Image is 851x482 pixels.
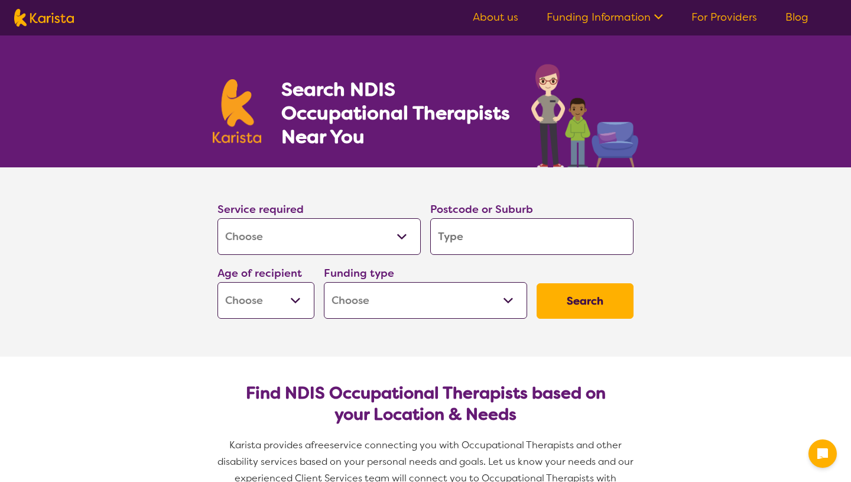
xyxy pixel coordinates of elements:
[217,202,304,216] label: Service required
[531,64,638,167] img: occupational-therapy
[281,77,511,148] h1: Search NDIS Occupational Therapists Near You
[213,79,261,143] img: Karista logo
[430,202,533,216] label: Postcode or Suburb
[227,383,624,425] h2: Find NDIS Occupational Therapists based on your Location & Needs
[229,439,311,451] span: Karista provides a
[537,283,634,319] button: Search
[14,9,74,27] img: Karista logo
[217,266,302,280] label: Age of recipient
[324,266,394,280] label: Funding type
[430,218,634,255] input: Type
[785,10,808,24] a: Blog
[547,10,663,24] a: Funding Information
[473,10,518,24] a: About us
[691,10,757,24] a: For Providers
[311,439,330,451] span: free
